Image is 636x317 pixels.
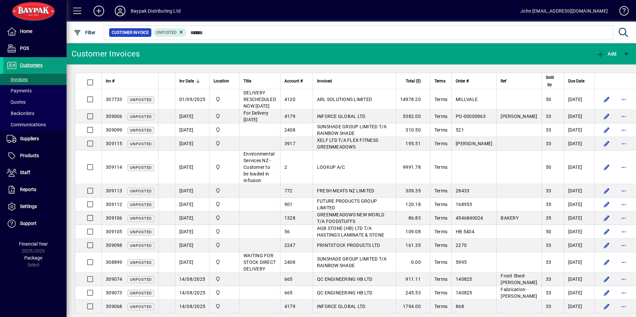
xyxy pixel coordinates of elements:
[284,260,295,265] span: 2408
[106,77,154,85] div: Inv #
[243,77,251,85] span: Title
[619,213,629,223] button: More options
[3,96,67,108] a: Quotes
[130,277,152,282] span: Unposted
[456,188,469,193] span: 28433
[564,211,594,225] td: [DATE]
[317,77,392,85] div: Invoiced
[284,304,295,309] span: 4179
[284,276,293,282] span: 665
[106,243,122,248] span: 309098
[501,287,537,299] span: Fabrication-[PERSON_NAME]
[106,202,122,207] span: 309112
[456,260,467,265] span: 5995
[214,214,235,222] span: Baypak - Onekawa
[396,272,430,286] td: 911.11
[3,40,67,57] a: POS
[564,225,594,239] td: [DATE]
[434,97,447,102] span: Terms
[456,229,474,234] span: HB 5404
[456,304,464,309] span: 868
[619,226,629,237] button: More options
[396,211,430,225] td: 86.83
[601,257,612,267] button: Edit
[7,99,26,105] span: Quotes
[284,290,293,295] span: 665
[396,110,430,123] td: 5382.00
[106,114,122,119] span: 309006
[601,213,612,223] button: Edit
[175,198,210,211] td: [DATE]
[619,274,629,284] button: More options
[214,275,235,283] span: Baypak - Onekawa
[284,97,295,102] span: 4120
[175,300,210,313] td: 14/08/2025
[546,276,552,282] span: 33
[214,242,235,249] span: Baypak - Onekawa
[501,273,537,285] span: Front Shed-[PERSON_NAME]
[456,127,464,133] span: 521
[106,127,122,133] span: 309099
[619,185,629,196] button: More options
[284,127,295,133] span: 2408
[175,252,210,272] td: [DATE]
[619,125,629,135] button: More options
[130,128,152,133] span: Unposted
[131,6,181,16] div: Baypak Distributing Ltd
[396,252,430,272] td: 0.00
[564,239,594,252] td: [DATE]
[614,1,628,23] a: Knowledge Base
[106,304,122,309] span: 309068
[130,305,152,309] span: Unposted
[130,261,152,265] span: Unposted
[456,97,478,102] span: MILLVALE
[396,198,430,211] td: 120.18
[564,137,594,151] td: [DATE]
[317,97,372,102] span: ARL SOLUTIONS LIMITED
[564,286,594,300] td: [DATE]
[546,229,552,234] span: 50
[396,123,430,137] td: 310.50
[243,90,276,109] span: DELIVERY RESCHEDULED NOW [DATE]
[20,29,32,34] span: Home
[106,290,122,295] span: 309073
[456,77,492,85] div: Order #
[601,138,612,149] button: Edit
[564,151,594,184] td: [DATE]
[88,5,109,17] button: Add
[20,170,30,175] span: Staff
[317,77,332,85] span: Invoiced
[317,114,366,119] span: INFORCE GLOBAL LTD
[175,272,210,286] td: 14/08/2025
[175,110,210,123] td: [DATE]
[501,114,537,119] span: [PERSON_NAME]
[456,215,483,221] span: 4546840024
[175,137,210,151] td: [DATE]
[456,77,469,85] span: Order #
[179,77,206,85] div: Inv Date
[130,291,152,295] span: Unposted
[619,301,629,312] button: More options
[20,204,37,209] span: Settings
[214,96,235,103] span: Baypak - Onekawa
[284,77,303,85] span: Account #
[317,138,378,150] span: XELF LTD T/A FLEX FITNESS GREENMEADOWS
[434,276,447,282] span: Terms
[434,188,447,193] span: Terms
[317,164,345,170] span: LOOKUP A/C
[284,229,290,234] span: 56
[434,243,447,248] span: Terms
[72,49,140,59] div: Customer Invoices
[396,184,430,198] td: 309.35
[106,260,122,265] span: 308899
[601,226,612,237] button: Edit
[601,94,612,105] button: Edit
[109,5,131,17] button: Profile
[317,256,387,268] span: SUNSHADE GROUP LIMITED T/A RAINBOW SHADE
[214,163,235,171] span: Baypak - Onekawa
[214,77,229,85] span: Location
[284,164,287,170] span: 2
[601,301,612,312] button: Edit
[3,131,67,147] a: Suppliers
[284,243,295,248] span: 2247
